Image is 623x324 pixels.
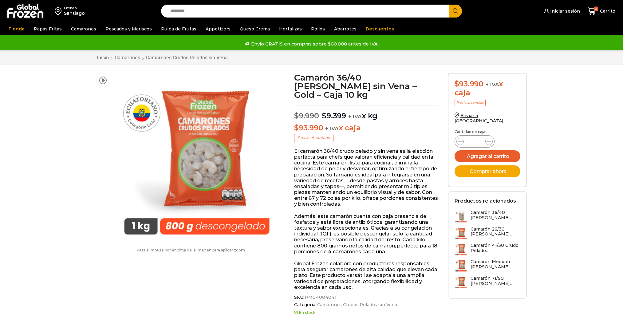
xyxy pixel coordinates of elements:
img: PM04004041 [112,73,281,242]
p: Cantidad de cajas [455,130,520,134]
span: SKU: [294,295,439,300]
a: Camarones Crudos Pelados sin Vena [146,55,228,61]
span: + IVA [348,113,362,120]
a: Hortalizas [276,23,305,35]
nav: Breadcrumb [97,55,228,61]
a: Tienda [5,23,28,35]
a: Camarones [114,55,140,61]
div: Santiago [64,10,85,16]
span: + IVA [486,81,499,88]
h3: Camarón Medium [PERSON_NAME]... [471,259,520,270]
a: Papas Fritas [31,23,65,35]
span: $ [294,123,299,132]
h3: Camarón 26/30 [PERSON_NAME]... [471,227,520,237]
img: address-field-icon.svg [55,6,64,16]
p: Global Frozen colabora con productores responsables para asegurar camarones de alta calidad que e... [294,261,439,290]
h1: Camarón 36/40 [PERSON_NAME] sin Vena – Gold – Caja 10 kg [294,73,439,99]
span: + IVA [325,125,339,132]
span: $ [455,79,459,88]
div: Enviar a [64,6,85,10]
a: Camarones [68,23,99,35]
button: Search button [449,5,462,18]
a: 0 Carrito [586,4,617,18]
p: Precio al contado [455,99,486,106]
a: Pescados y Mariscos [102,23,155,35]
span: $ [322,111,326,120]
h2: Productos relacionados [455,198,516,204]
a: Pollos [308,23,328,35]
p: En stock [294,310,439,315]
input: Product quantity [469,137,480,146]
span: Iniciar sesión [549,8,580,14]
span: $ [294,111,299,120]
a: Descuentos [363,23,397,35]
span: Carrito [598,8,615,14]
h3: Camarón 41/50 Crudo Pelado... [471,243,520,253]
p: Precio al contado [294,134,333,142]
div: x caja [455,80,520,97]
button: Agregar al carrito [455,150,520,162]
p: Pasa el mouse por encima de la imagen para aplicar zoom [97,248,285,252]
p: El camarón 36/40 crudo pelado y sin vena es la elección perfecta para chefs que valoran eficienci... [294,148,439,207]
bdi: 93.990 [455,79,483,88]
bdi: 9.990 [294,111,319,120]
h3: Camarón 71/90 [PERSON_NAME]... [471,276,520,286]
bdi: 93.990 [294,123,323,132]
a: Queso Crema [237,23,273,35]
span: PM04004041 [304,295,337,300]
p: x caja [294,124,439,132]
a: Abarrotes [331,23,360,35]
a: Inicio [97,55,109,61]
a: Camarón 36/40 [PERSON_NAME]... [455,210,520,223]
a: Camarones Crudos Pelados sin Vena [316,302,397,307]
h3: Camarón 36/40 [PERSON_NAME]... [471,210,520,220]
a: Iniciar sesión [542,5,580,17]
a: Appetizers [203,23,234,35]
a: Enviar a [GEOGRAPHIC_DATA] [455,113,504,124]
a: Camarón 26/30 [PERSON_NAME]... [455,227,520,240]
span: Categoría: [294,302,439,307]
a: Camarón Medium [PERSON_NAME]... [455,259,520,272]
bdi: 9.399 [322,111,346,120]
button: Comprar ahora [455,165,520,177]
a: Camarón 71/90 [PERSON_NAME]... [455,276,520,289]
a: Pulpa de Frutas [158,23,199,35]
p: Además, este camarón cuenta con baja presencia de fosfatos y está libre de antibióticos, garantiz... [294,213,439,255]
p: x kg [294,105,439,121]
span: 0 [593,6,598,11]
a: Camarón 41/50 Crudo Pelado... [455,243,520,256]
